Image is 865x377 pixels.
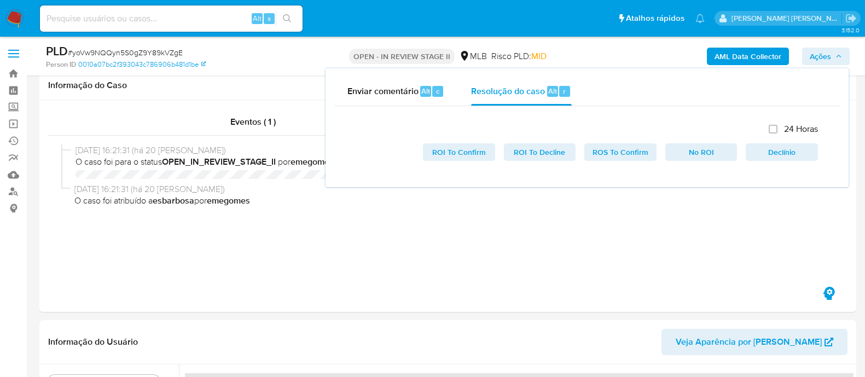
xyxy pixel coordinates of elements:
a: Sair [845,13,857,24]
span: r [563,86,566,96]
input: 24 Horas [769,125,777,134]
span: ROI To Confirm [431,144,487,160]
button: ROI To Confirm [423,143,495,161]
span: ROS To Confirm [592,144,649,160]
a: 0010a07bc2f393043c786906b481d1be [78,60,206,69]
span: Alt [253,13,262,24]
span: Alt [548,86,557,96]
span: # yoVw9NQQyn5S0gZ9Y89kVZgE [68,47,183,58]
span: Enviar comentário [347,84,419,97]
span: Resolução do caso [471,84,545,97]
span: 24 Horas [784,124,818,135]
button: Ações [802,48,850,65]
button: ROI To Decline [504,143,576,161]
span: O caso foi atribuído a por [74,195,830,207]
button: search-icon [276,11,298,26]
span: [DATE] 16:21:31 (há 20 [PERSON_NAME]) [74,183,830,195]
button: No ROI [665,143,738,161]
b: Person ID [46,60,76,69]
button: Veja Aparência por [PERSON_NAME] [661,329,847,355]
h1: Informação do Usuário [48,337,138,347]
button: AML Data Collector [707,48,789,65]
span: Eventos ( 1 ) [230,115,276,128]
b: emegomes [291,155,334,168]
p: OPEN - IN REVIEW STAGE II [349,49,455,64]
span: Alt [421,86,430,96]
span: s [268,13,271,24]
b: OPEN_IN_REVIEW_STAGE_II [162,155,276,168]
b: AML Data Collector [715,48,781,65]
button: ROS To Confirm [584,143,657,161]
span: No ROI [673,144,730,160]
b: esbarbosa [153,194,194,207]
h1: Informação do Caso [48,80,847,91]
b: PLD [46,42,68,60]
span: Declínio [753,144,810,160]
b: emegomes [207,194,250,207]
span: Risco PLD: [491,50,547,62]
span: c [436,86,439,96]
span: O caso foi para o status por [76,156,830,168]
span: ROI To Decline [512,144,568,160]
div: MLB [459,50,487,62]
span: Veja Aparência por [PERSON_NAME] [676,329,822,355]
button: Declínio [746,143,818,161]
a: Notificações [695,14,705,23]
span: [DATE] 16:21:31 (há 20 [PERSON_NAME]) [76,144,830,156]
p: alessandra.barbosa@mercadopago.com [732,13,842,24]
span: MID [531,50,547,62]
span: Atalhos rápidos [626,13,684,24]
input: Pesquise usuários ou casos... [40,11,303,26]
span: Ações [810,48,831,65]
